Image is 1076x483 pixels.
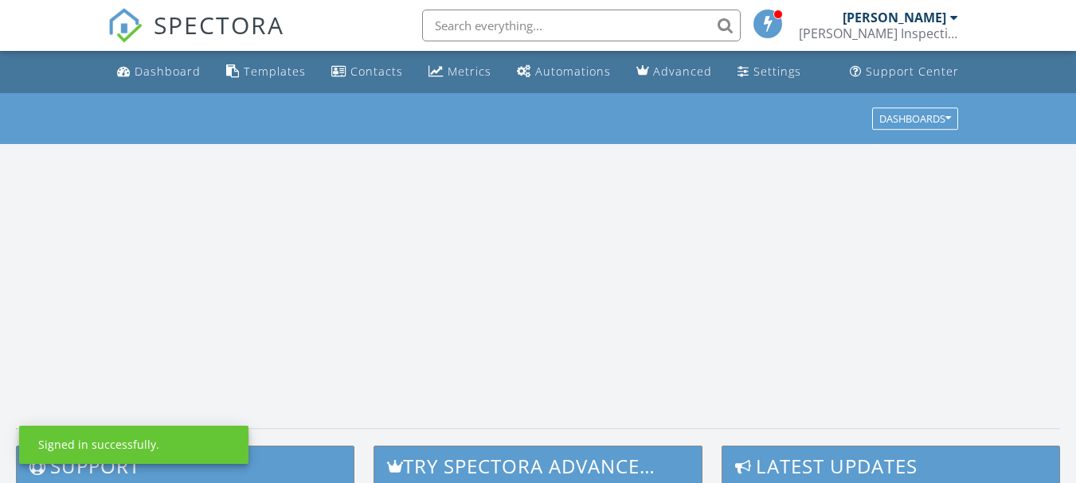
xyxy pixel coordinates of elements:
div: Advanced [653,64,712,79]
div: Signed in successfully. [38,437,159,453]
div: [PERSON_NAME] [843,10,946,25]
a: Settings [731,57,808,87]
a: Automations (Basic) [511,57,617,87]
a: Dashboard [111,57,207,87]
img: The Best Home Inspection Software - Spectora [108,8,143,43]
span: SPECTORA [154,8,284,41]
div: Contacts [350,64,403,79]
a: Support Center [843,57,965,87]
a: Contacts [325,57,409,87]
button: Dashboards [872,107,958,130]
div: Dashboard [135,64,201,79]
div: Dashboards [879,113,951,124]
a: Advanced [630,57,718,87]
a: Metrics [422,57,498,87]
a: SPECTORA [108,21,284,55]
input: Search everything... [422,10,741,41]
div: Templates [244,64,306,79]
div: Lenny Rose Inspections LLC [799,25,958,41]
div: Settings [753,64,801,79]
a: Templates [220,57,312,87]
div: Automations [535,64,611,79]
div: Support Center [866,64,959,79]
div: Metrics [448,64,491,79]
